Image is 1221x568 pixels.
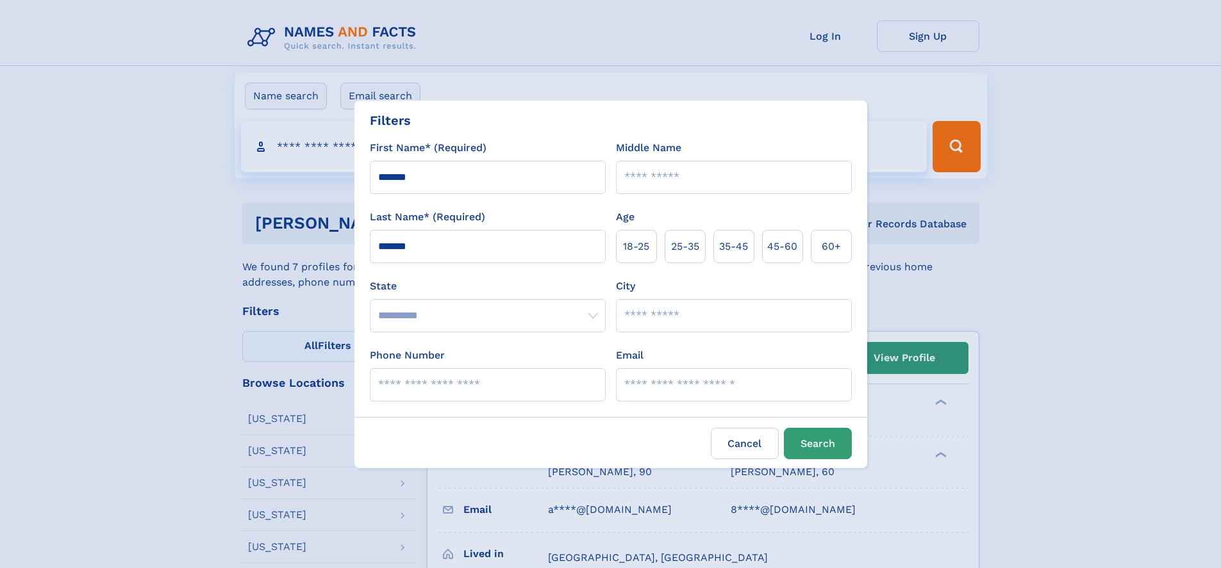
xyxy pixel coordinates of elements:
[616,348,644,363] label: Email
[370,111,411,130] div: Filters
[370,140,486,156] label: First Name* (Required)
[711,428,779,459] label: Cancel
[370,209,485,225] label: Last Name* (Required)
[370,279,606,294] label: State
[822,239,841,254] span: 60+
[370,348,445,363] label: Phone Number
[784,428,852,459] button: Search
[623,239,649,254] span: 18‑25
[616,279,635,294] label: City
[719,239,748,254] span: 35‑45
[767,239,797,254] span: 45‑60
[671,239,699,254] span: 25‑35
[616,140,681,156] label: Middle Name
[616,209,635,225] label: Age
